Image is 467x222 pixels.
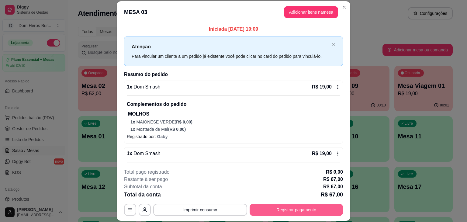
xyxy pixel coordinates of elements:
[312,83,332,91] p: R$ 19,00
[124,168,169,176] p: Total pago registrado
[132,151,160,156] span: Dom Smash
[132,84,160,89] span: Dom Smash
[339,2,349,12] button: Close
[321,190,343,199] p: R$ 67,00
[130,127,136,132] span: 1 x
[124,183,162,190] p: Subtotal da conta
[326,168,343,176] p: R$ 0,00
[124,26,343,33] p: Iniciada [DATE] 19:09
[124,71,343,78] h2: Resumo do pedido
[130,120,136,124] span: 1 x
[128,110,340,118] p: MOLHOS
[130,126,340,132] p: Mostarda de Mel (
[169,127,186,132] span: R$ 0,00 )
[117,1,350,23] header: MESA 03
[124,190,161,199] p: Total da conta
[127,83,160,91] p: 1 x
[284,6,338,18] button: Adicionar itens namesa
[176,120,192,124] span: R$ 0,00 )
[130,119,340,125] p: MAIONESE VERDE (
[132,53,329,60] div: Para vincular um cliente a um pedido já existente você pode clicar no card do pedido para vinculá...
[312,150,332,157] p: R$ 19,00
[323,183,343,190] p: R$ 67,00
[132,43,329,50] p: Atenção
[157,134,168,139] span: Gaby
[127,134,340,140] p: Registrado por:
[332,43,335,47] button: close
[323,176,343,183] p: R$ 67,00
[153,204,247,216] button: Imprimir consumo
[127,101,340,108] p: Complementos do pedido
[124,176,168,183] p: Restante à ser pago
[250,204,343,216] button: Registrar pagamento
[127,150,160,157] p: 1 x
